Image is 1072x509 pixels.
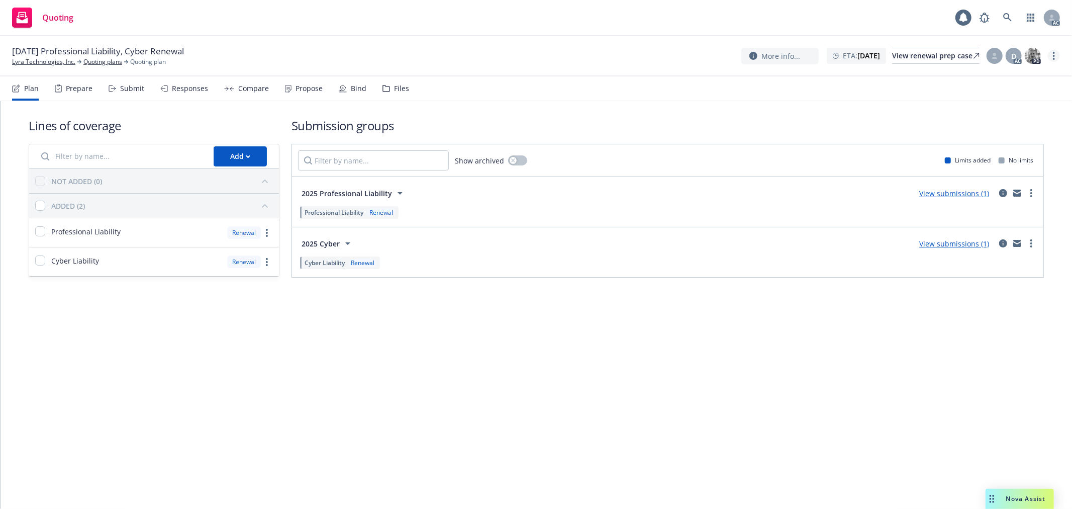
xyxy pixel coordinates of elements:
[51,173,273,189] button: NOT ADDED (0)
[227,256,261,268] div: Renewal
[349,259,376,267] div: Renewal
[986,489,998,509] div: Drag to move
[305,259,345,267] span: Cyber Liability
[35,146,208,166] input: Filter by name...
[83,57,122,66] a: Quoting plans
[238,84,269,93] div: Compare
[843,50,880,61] span: ETA :
[298,183,410,203] button: 2025 Professional Liability
[892,48,980,64] a: View renewal prep case
[51,226,121,237] span: Professional Liability
[12,57,75,66] a: Lyra Technologies, Inc.
[66,84,92,93] div: Prepare
[51,198,273,214] button: ADDED (2)
[291,117,1044,134] h1: Submission groups
[8,4,77,32] a: Quoting
[130,57,166,66] span: Quoting plan
[986,489,1054,509] button: Nova Assist
[12,45,184,57] span: [DATE] Professional Liability, Cyber Renewal
[51,176,102,187] div: NOT ADDED (0)
[1011,187,1023,199] a: mail
[302,188,392,199] span: 2025 Professional Liability
[1006,494,1046,503] span: Nova Assist
[857,51,880,60] strong: [DATE]
[51,201,85,211] div: ADDED (2)
[298,233,357,253] button: 2025 Cyber
[1011,51,1016,61] span: D
[1025,48,1041,64] img: photo
[51,256,99,266] span: Cyber Liability
[302,238,340,249] span: 2025 Cyber
[945,156,991,164] div: Limits added
[999,156,1033,164] div: No limits
[120,84,144,93] div: Submit
[997,187,1009,199] a: circleInformation
[1021,8,1041,28] a: Switch app
[1025,237,1037,249] a: more
[261,256,273,268] a: more
[29,117,279,134] h1: Lines of coverage
[351,84,366,93] div: Bind
[892,48,980,63] div: View renewal prep case
[214,146,267,166] button: Add
[296,84,323,93] div: Propose
[24,84,39,93] div: Plan
[455,155,504,166] span: Show archived
[997,237,1009,249] a: circleInformation
[42,14,73,22] span: Quoting
[1011,237,1023,249] a: mail
[172,84,208,93] div: Responses
[394,84,409,93] div: Files
[761,51,800,61] span: More info...
[1025,187,1037,199] a: more
[367,208,395,217] div: Renewal
[998,8,1018,28] a: Search
[1048,50,1060,62] a: more
[741,48,819,64] button: More info...
[230,147,250,166] div: Add
[974,8,995,28] a: Report a Bug
[919,189,989,198] a: View submissions (1)
[227,226,261,239] div: Renewal
[298,150,449,171] input: Filter by name...
[305,208,363,217] span: Professional Liability
[261,227,273,239] a: more
[919,239,989,248] a: View submissions (1)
